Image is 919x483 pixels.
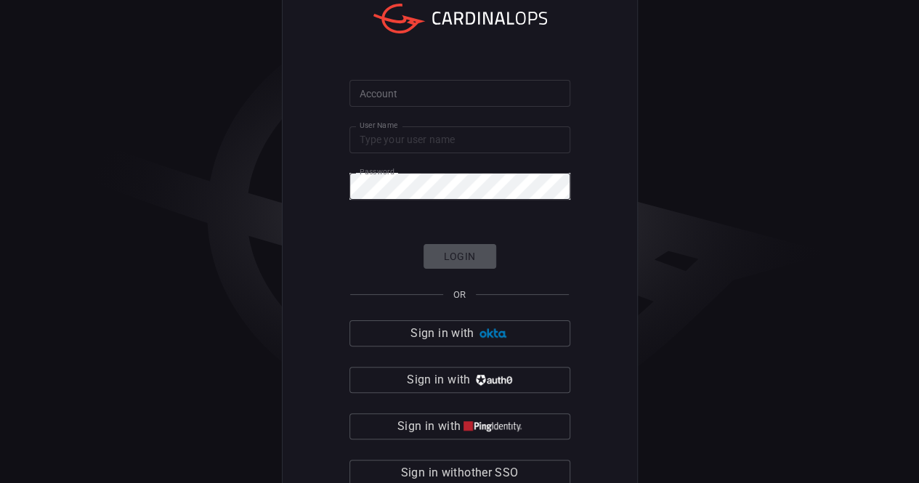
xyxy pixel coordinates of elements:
[401,463,519,483] span: Sign in with other SSO
[349,367,570,393] button: Sign in with
[349,320,570,346] button: Sign in with
[410,323,474,344] span: Sign in with
[463,421,522,432] img: quu4iresuhQAAAABJRU5ErkJggg==
[397,416,461,437] span: Sign in with
[349,80,570,107] input: Type your account
[360,166,394,177] label: Password
[360,120,397,131] label: User Name
[349,126,570,153] input: Type your user name
[407,370,470,390] span: Sign in with
[474,375,512,386] img: vP8Hhh4KuCH8AavWKdZY7RZgAAAAASUVORK5CYII=
[349,413,570,439] button: Sign in with
[477,328,509,339] img: Ad5vKXme8s1CQAAAABJRU5ErkJggg==
[453,289,466,300] span: OR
